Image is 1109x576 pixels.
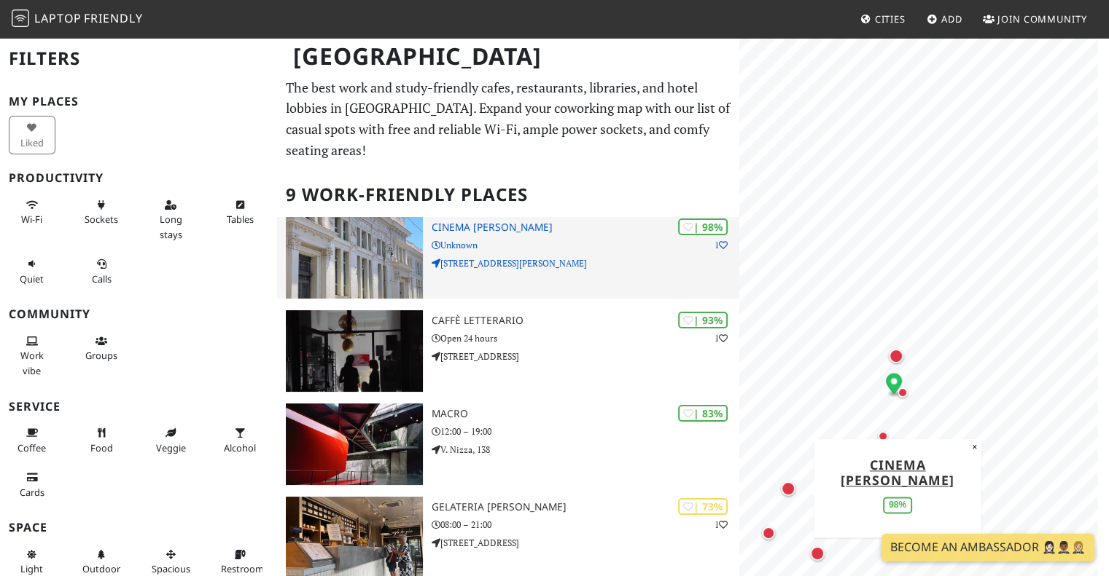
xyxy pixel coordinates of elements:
[84,10,142,26] span: Friendly
[9,171,268,185] h3: Productivity
[715,331,728,345] p: 1
[432,221,740,234] h3: Cinema [PERSON_NAME]
[286,173,731,217] h2: 9 Work-Friendly Places
[9,421,55,459] button: Coffee
[432,443,740,457] p: V. Nizza, 138
[78,193,125,232] button: Sockets
[803,539,832,568] div: Map marker
[9,95,268,109] h3: My Places
[774,474,803,503] div: Map marker
[977,6,1093,32] a: Join Community
[921,6,968,32] a: Add
[85,349,117,362] span: Group tables
[160,213,182,240] span: Long stays
[432,425,740,438] p: 12:00 – 19:00
[286,217,422,299] img: Cinema Troisi
[882,342,911,371] div: Map marker
[82,562,120,575] span: Outdoor area
[156,441,186,454] span: Veggie
[147,193,194,246] button: Long stays
[12,9,29,27] img: LaptopFriendly
[147,421,194,459] button: Veggie
[432,256,740,270] p: [STREET_ADDRESS][PERSON_NAME]
[754,518,783,548] div: Map marker
[432,501,740,513] h3: Gelateria [PERSON_NAME]
[221,562,264,575] span: Restroom
[277,310,739,392] a: Caffè Letterario | 93% 1 Caffè Letterario Open 24 hours [STREET_ADDRESS]
[9,329,55,382] button: Work vibe
[432,518,740,532] p: 08:00 – 21:00
[17,441,46,454] span: Coffee
[12,7,143,32] a: LaptopFriendly LaptopFriendly
[432,408,740,420] h3: MACRO
[217,421,263,459] button: Alcohol
[78,329,125,368] button: Groups
[9,36,268,81] h2: Filters
[281,36,736,76] h1: [GEOGRAPHIC_DATA]
[78,252,125,291] button: Calls
[997,12,1087,25] span: Join Community
[152,562,190,575] span: Spacious
[678,218,728,235] div: | 98%
[941,12,962,25] span: Add
[715,238,728,252] p: 1
[432,331,740,345] p: Open 24 hours
[841,456,954,489] a: Cinema [PERSON_NAME]
[678,312,728,328] div: | 93%
[20,486,44,499] span: Credit cards
[678,498,728,515] div: | 73%
[432,315,740,327] h3: Caffè Letterario
[882,534,1094,561] a: Become an Ambassador 🤵🏻‍♀️🤵🏾‍♂️🤵🏼‍♀️
[875,12,906,25] span: Cities
[20,272,44,285] span: Quiet
[9,193,55,232] button: Wi-Fi
[92,272,112,285] span: Video/audio calls
[968,439,981,455] button: Close popup
[432,350,740,363] p: [STREET_ADDRESS]
[678,405,728,422] div: | 83%
[9,307,268,321] h3: Community
[90,441,113,454] span: Food
[78,421,125,459] button: Food
[224,441,256,454] span: Alcohol
[21,213,42,226] span: Stable Wi-Fi
[9,521,268,534] h3: Space
[277,217,739,299] a: Cinema Troisi | 98% 1 Cinema [PERSON_NAME] Unknown [STREET_ADDRESS][PERSON_NAME]
[715,518,728,532] p: 1
[868,422,898,451] div: Map marker
[217,193,263,232] button: Tables
[34,10,82,26] span: Laptop
[20,562,43,575] span: Natural light
[20,349,44,376] span: People working
[286,403,422,485] img: MACRO
[286,77,731,161] p: The best work and study-friendly cafes, restaurants, libraries, and hotel lobbies in [GEOGRAPHIC_...
[888,378,917,407] div: Map marker
[432,238,740,252] p: Unknown
[85,213,118,226] span: Power sockets
[277,403,739,485] a: MACRO | 83% MACRO 12:00 – 19:00 V. Nizza, 138
[432,536,740,550] p: [STREET_ADDRESS]
[9,400,268,414] h3: Service
[9,465,55,504] button: Cards
[886,373,902,397] div: Map marker
[883,497,912,513] div: 98%
[286,310,422,392] img: Caffè Letterario
[227,213,254,226] span: Work-friendly tables
[9,252,55,291] button: Quiet
[855,6,911,32] a: Cities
